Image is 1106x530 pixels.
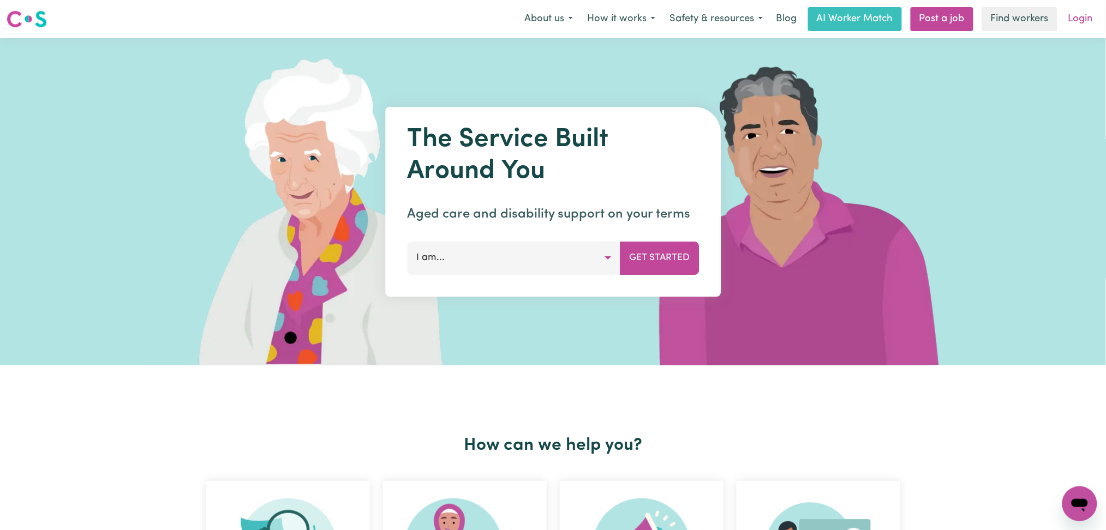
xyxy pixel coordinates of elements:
button: How it works [580,8,662,31]
button: About us [517,8,580,31]
a: Careseekers logo [7,7,47,32]
iframe: Button to launch messaging window [1062,486,1097,521]
p: Aged care and disability support on your terms [407,204,699,224]
button: Get Started [620,242,699,274]
h1: The Service Built Around You [407,124,699,187]
a: Blog [770,7,804,31]
a: Find workers [982,7,1057,31]
img: Careseekers logo [7,9,47,29]
a: Login [1062,7,1099,31]
h2: How can we help you? [200,435,907,456]
button: Safety & resources [662,8,770,31]
button: I am... [407,242,620,274]
a: Post a job [911,7,973,31]
a: AI Worker Match [808,7,902,31]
